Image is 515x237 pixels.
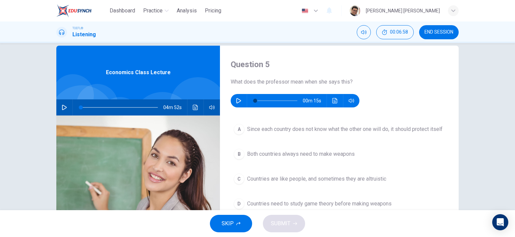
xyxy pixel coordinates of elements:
button: Click to see the audio transcription [330,94,340,107]
span: Both countries always need to make weapons [247,150,355,158]
div: Hide [376,25,414,39]
div: Mute [357,25,371,39]
span: Analysis [177,7,197,15]
span: TOEFL® [72,26,83,31]
button: Dashboard [107,5,138,17]
img: EduSynch logo [56,4,92,17]
button: Practice [140,5,171,17]
button: END SESSION [419,25,459,39]
span: END SESSION [424,30,453,35]
span: Economics Class Lecture [106,68,171,77]
span: Since each country does not know what the other one will do, it should protect itself [247,125,443,133]
h4: Question 5 [231,59,448,70]
a: EduSynch logo [56,4,107,17]
button: DCountries need to study game theory before making weapons [231,195,448,212]
h1: Listening [72,31,96,39]
span: 00m 15s [303,94,327,107]
img: en [301,8,309,13]
button: 00:06:58 [376,25,414,39]
button: CCountries are like people, and sometimes they are altruistic [231,171,448,187]
button: SKIP [210,215,252,232]
span: Countries need to study game theory before making weapons [247,200,392,208]
button: Pricing [202,5,224,17]
span: Pricing [205,7,221,15]
span: What does the professor mean when she says this? [231,78,448,86]
button: Analysis [174,5,199,17]
div: [PERSON_NAME] [PERSON_NAME] [366,7,440,15]
span: SKIP [222,219,234,228]
button: ASince each country does not know what the other one will do, it should protect itself [231,121,448,138]
div: A [234,124,244,135]
button: Click to see the audio transcription [190,99,201,115]
span: Practice [143,7,163,15]
div: B [234,149,244,159]
div: Open Intercom Messenger [492,214,508,230]
span: 04m 52s [163,99,187,115]
div: C [234,174,244,184]
span: Countries are like people, and sometimes they are altruistic [247,175,386,183]
span: Dashboard [110,7,135,15]
div: D [234,198,244,209]
button: BBoth countries always need to make weapons [231,146,448,162]
span: 00:06:58 [390,30,408,35]
img: Profile picture [350,5,360,16]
